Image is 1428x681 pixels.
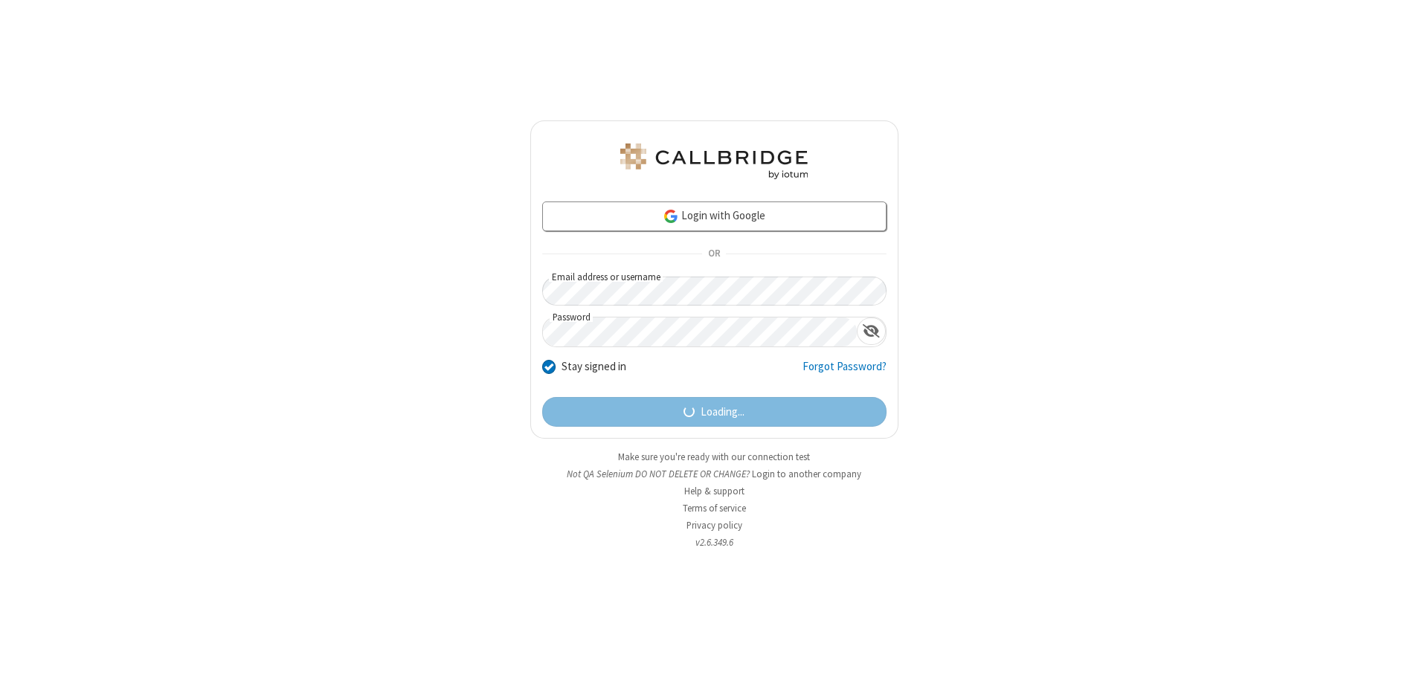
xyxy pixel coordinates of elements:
li: Not QA Selenium DO NOT DELETE OR CHANGE? [530,467,898,481]
span: OR [702,244,726,265]
div: Show password [857,317,886,345]
span: Loading... [701,404,744,421]
button: Login to another company [752,467,861,481]
a: Forgot Password? [803,358,887,387]
input: Email address or username [542,277,887,306]
a: Privacy policy [686,519,742,532]
a: Login with Google [542,201,887,231]
a: Make sure you're ready with our connection test [618,451,810,463]
a: Help & support [684,485,744,497]
img: google-icon.png [663,208,679,225]
label: Stay signed in [562,358,626,375]
iframe: Chat [1391,642,1417,671]
button: Loading... [542,397,887,427]
input: Password [543,317,857,346]
li: v2.6.349.6 [530,535,898,549]
a: Terms of service [683,502,746,514]
img: QA Selenium DO NOT DELETE OR CHANGE [617,143,811,179]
